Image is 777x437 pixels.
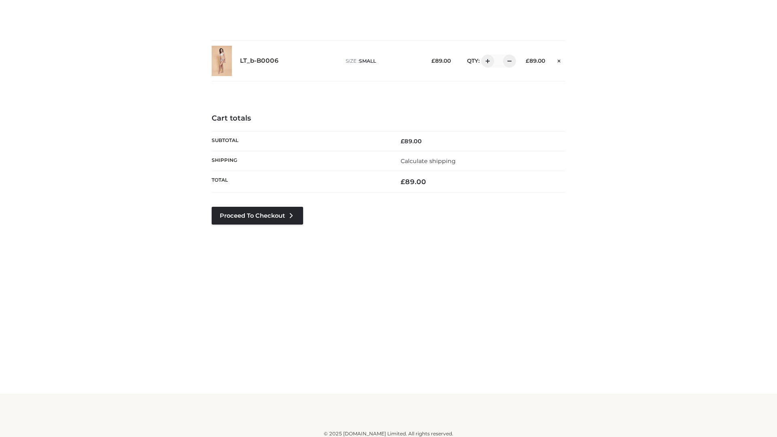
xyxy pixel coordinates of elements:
th: Subtotal [212,131,388,151]
span: SMALL [359,58,376,64]
a: Remove this item [553,55,565,65]
h4: Cart totals [212,114,565,123]
div: QTY: [459,55,513,68]
p: size : [346,57,419,65]
a: Calculate shipping [401,157,456,165]
span: £ [401,178,405,186]
a: Proceed to Checkout [212,207,303,225]
span: £ [431,57,435,64]
th: Total [212,171,388,193]
bdi: 89.00 [431,57,451,64]
a: LT_b-B0006 [240,57,279,65]
span: £ [401,138,404,145]
bdi: 89.00 [401,138,422,145]
th: Shipping [212,151,388,171]
bdi: 89.00 [526,57,545,64]
bdi: 89.00 [401,178,426,186]
span: £ [526,57,529,64]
